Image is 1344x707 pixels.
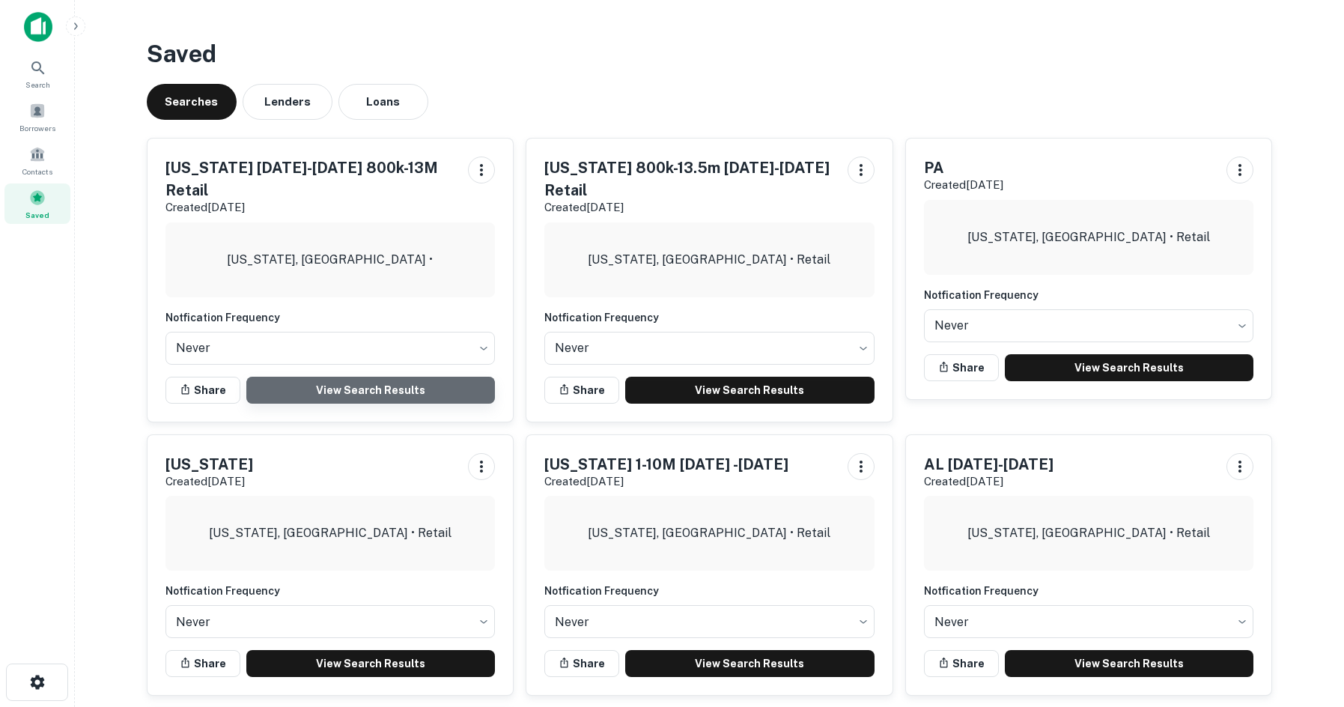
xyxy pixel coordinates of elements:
p: Created [DATE] [924,473,1053,491]
p: [US_STATE], [GEOGRAPHIC_DATA] • [227,251,433,269]
a: View Search Results [1005,354,1254,381]
h6: Notfication Frequency [924,287,1254,303]
button: Share [544,377,619,404]
a: Contacts [4,140,70,180]
p: [US_STATE], [GEOGRAPHIC_DATA] • Retail [588,251,830,269]
span: Borrowers [19,122,55,134]
span: Contacts [22,166,52,177]
div: Without label [544,327,875,369]
button: Share [924,650,999,677]
span: Search [25,79,50,91]
p: Created [DATE] [165,198,457,216]
a: View Search Results [625,377,875,404]
h5: [US_STATE] [165,453,253,476]
p: [US_STATE], [GEOGRAPHIC_DATA] • Retail [967,228,1210,246]
button: Loans [338,84,428,120]
button: Share [165,377,240,404]
h5: [US_STATE] [DATE]-[DATE] 800k-13M Retail [165,157,457,201]
h5: PA [924,157,1003,179]
iframe: Chat Widget [1269,587,1344,659]
a: View Search Results [246,650,496,677]
h6: Notfication Frequency [544,583,875,599]
h5: AL [DATE]-[DATE] [924,453,1053,476]
button: Share [544,650,619,677]
a: View Search Results [625,650,875,677]
a: Search [4,53,70,94]
div: Without label [544,601,875,643]
button: Share [165,650,240,677]
p: [US_STATE], [GEOGRAPHIC_DATA] • Retail [967,524,1210,542]
a: Saved [4,183,70,224]
div: Without label [924,305,1254,347]
h6: Notfication Frequency [924,583,1254,599]
p: Created [DATE] [544,473,788,491]
p: Created [DATE] [924,176,1003,194]
div: Without label [165,601,496,643]
img: capitalize-icon.png [24,12,52,42]
p: [US_STATE], [GEOGRAPHIC_DATA] • Retail [588,524,830,542]
button: Searches [147,84,237,120]
span: Saved [25,209,49,221]
a: View Search Results [1005,650,1254,677]
a: View Search Results [246,377,496,404]
h5: [US_STATE] 800k-13.5m [DATE]-[DATE] Retail [544,157,836,201]
h6: Notfication Frequency [544,309,875,326]
button: Lenders [243,84,332,120]
p: Created [DATE] [544,198,836,216]
p: Created [DATE] [165,473,253,491]
h6: Notfication Frequency [165,309,496,326]
h5: [US_STATE] 1-10M [DATE] -[DATE] [544,453,788,476]
div: Without label [924,601,1254,643]
h6: Notfication Frequency [165,583,496,599]
h3: Saved [147,36,1273,72]
button: Share [924,354,999,381]
div: Without label [165,327,496,369]
p: [US_STATE], [GEOGRAPHIC_DATA] • Retail [209,524,451,542]
a: Borrowers [4,97,70,137]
